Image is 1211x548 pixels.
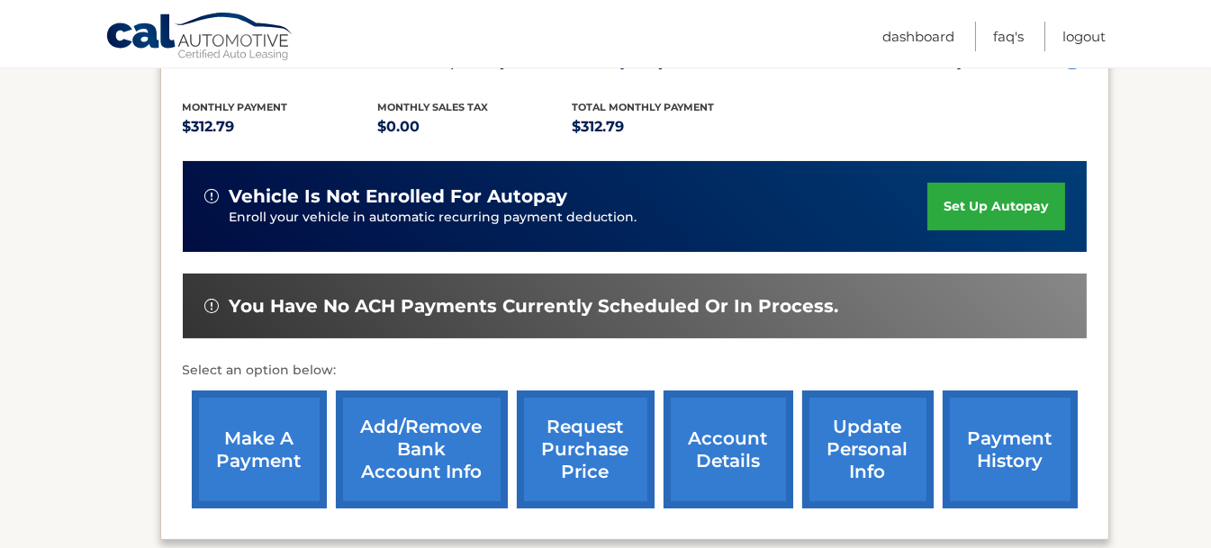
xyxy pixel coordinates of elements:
a: Dashboard [882,22,954,51]
a: Cal Automotive [105,12,294,64]
p: $0.00 [377,114,573,139]
span: Total Monthly Payment [573,101,715,113]
img: alert-white.svg [204,189,219,203]
span: Monthly Payment [183,101,288,113]
a: make a payment [192,391,327,508]
a: Add/Remove bank account info [336,391,508,508]
a: FAQ's [993,22,1024,51]
span: vehicle is not enrolled for autopay [230,185,568,208]
p: Select an option below: [183,360,1087,382]
a: account details [664,391,793,508]
a: payment history [943,391,1078,508]
a: request purchase price [517,391,655,508]
img: alert-white.svg [204,299,219,313]
p: $312.79 [183,114,378,139]
span: Monthly sales Tax [377,101,488,113]
span: You have no ACH payments currently scheduled or in process. [230,295,839,318]
p: Enroll your vehicle in automatic recurring payment deduction. [230,208,928,228]
a: set up autopay [927,183,1064,230]
p: $312.79 [573,114,768,139]
a: Logout [1062,22,1106,51]
a: update personal info [802,391,934,508]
